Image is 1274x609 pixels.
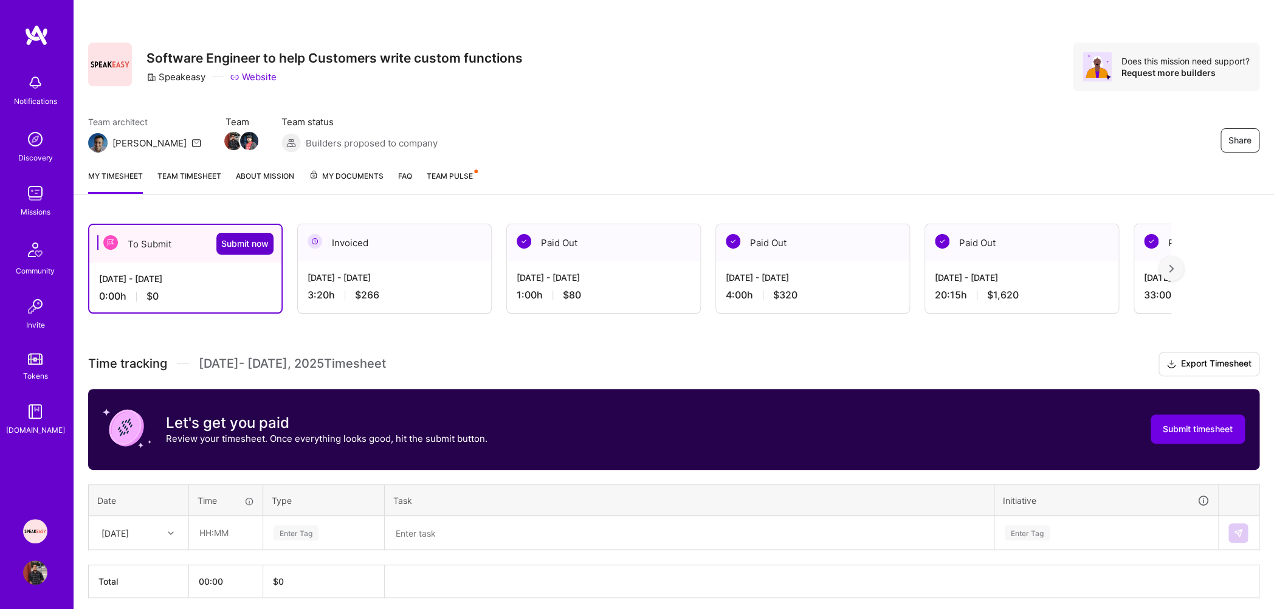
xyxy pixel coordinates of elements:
[23,127,47,151] img: discovery
[102,526,129,539] div: [DATE]
[216,233,274,255] button: Submit now
[726,271,900,284] div: [DATE] - [DATE]
[88,356,167,371] span: Time tracking
[20,519,50,543] a: Speakeasy: Software Engineer to help Customers write custom functions
[281,133,301,153] img: Builders proposed to company
[226,131,241,151] a: Team Member Avatar
[23,560,47,585] img: User Avatar
[89,484,189,516] th: Date
[1163,423,1233,435] span: Submit timesheet
[308,271,481,284] div: [DATE] - [DATE]
[517,271,690,284] div: [DATE] - [DATE]
[88,43,132,86] img: Company Logo
[925,224,1118,261] div: Paid Out
[88,170,143,194] a: My timesheet
[1169,264,1174,273] img: right
[273,576,284,587] span: $ 0
[308,289,481,301] div: 3:20 h
[281,115,438,128] span: Team status
[21,205,50,218] div: Missions
[517,289,690,301] div: 1:00 h
[112,137,187,150] div: [PERSON_NAME]
[427,171,473,181] span: Team Pulse
[935,289,1109,301] div: 20:15 h
[274,523,318,542] div: Enter Tag
[146,50,523,66] h3: Software Engineer to help Customers write custom functions
[23,370,48,382] div: Tokens
[99,272,272,285] div: [DATE] - [DATE]
[1159,352,1259,376] button: Export Timesheet
[263,484,385,516] th: Type
[1005,523,1050,542] div: Enter Tag
[1083,52,1112,81] img: Avatar
[716,224,909,261] div: Paid Out
[103,235,118,250] img: To Submit
[16,264,55,277] div: Community
[20,560,50,585] a: User Avatar
[28,353,43,365] img: tokens
[21,235,50,264] img: Community
[146,72,156,82] i: icon CompanyGray
[241,131,257,151] a: Team Member Avatar
[398,170,412,194] a: FAQ
[89,565,189,598] th: Total
[773,289,797,301] span: $320
[23,399,47,424] img: guide book
[88,133,108,153] img: Team Architect
[146,71,205,83] div: Speakeasy
[1144,234,1159,249] img: Paid Out
[355,289,379,301] span: $266
[240,132,258,150] img: Team Member Avatar
[191,138,201,148] i: icon Mail
[935,234,949,249] img: Paid Out
[199,356,386,371] span: [DATE] - [DATE] , 2025 Timesheet
[18,151,53,164] div: Discovery
[309,170,384,194] a: My Documents
[1233,528,1243,538] img: Submit
[1121,67,1250,78] div: Request more builders
[88,115,201,128] span: Team architect
[726,234,740,249] img: Paid Out
[563,289,581,301] span: $80
[987,289,1019,301] span: $1,620
[146,290,159,303] span: $0
[166,432,487,445] p: Review your timesheet. Once everything looks good, hit the submit button.
[517,234,531,249] img: Paid Out
[1121,55,1250,67] div: Does this mission need support?
[935,271,1109,284] div: [DATE] - [DATE]
[308,234,322,249] img: Invoiced
[198,494,254,507] div: Time
[385,484,994,516] th: Task
[189,565,263,598] th: 00:00
[306,137,438,150] span: Builders proposed to company
[99,290,272,303] div: 0:00 h
[1221,128,1259,153] button: Share
[23,71,47,95] img: bell
[23,294,47,318] img: Invite
[6,424,65,436] div: [DOMAIN_NAME]
[309,170,384,183] span: My Documents
[726,289,900,301] div: 4:00 h
[230,71,277,83] a: Website
[26,318,45,331] div: Invite
[507,224,700,261] div: Paid Out
[23,181,47,205] img: teamwork
[157,170,221,194] a: Team timesheet
[1151,415,1245,444] button: Submit timesheet
[427,170,477,194] a: Team Pulse
[14,95,57,108] div: Notifications
[1228,134,1252,146] span: Share
[1166,358,1176,371] i: icon Download
[298,224,491,261] div: Invoiced
[1003,494,1210,507] div: Initiative
[190,517,262,549] input: HH:MM
[236,170,294,194] a: About Mission
[166,414,487,432] h3: Let's get you paid
[226,115,257,128] span: Team
[103,404,151,452] img: coin
[23,519,47,543] img: Speakeasy: Software Engineer to help Customers write custom functions
[224,132,243,150] img: Team Member Avatar
[221,238,269,250] span: Submit now
[89,225,281,263] div: To Submit
[24,24,49,46] img: logo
